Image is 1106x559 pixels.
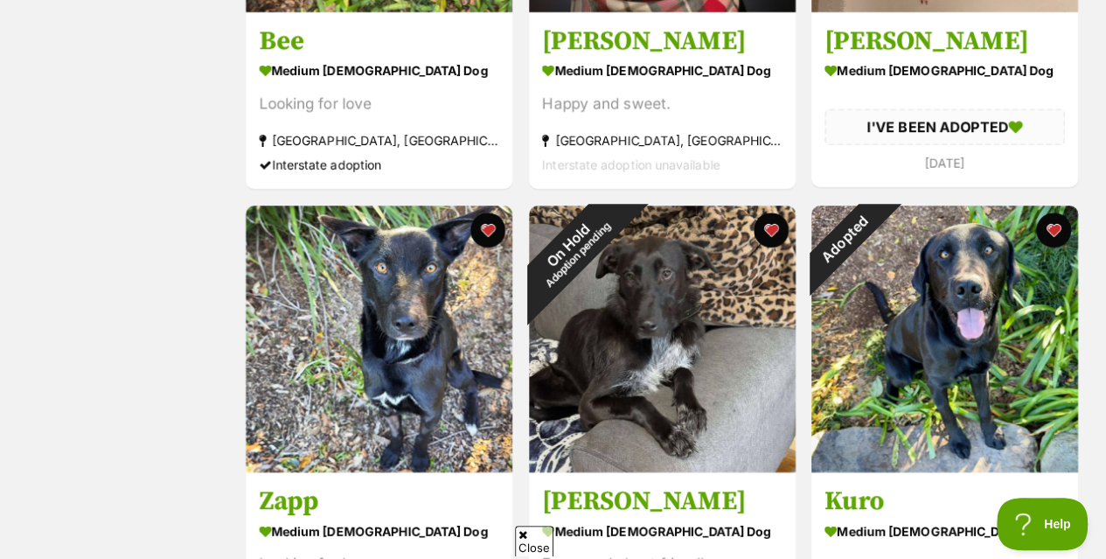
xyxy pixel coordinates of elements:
a: [PERSON_NAME] medium [DEMOGRAPHIC_DATA] Dog I'VE BEEN ADOPTED [DATE] favourite [811,11,1078,187]
div: On Hold [496,172,649,325]
a: Adopted [811,458,1078,476]
div: medium [DEMOGRAPHIC_DATA] Dog [824,58,1065,83]
div: Looking for love [259,92,499,115]
div: [GEOGRAPHIC_DATA], [GEOGRAPHIC_DATA] [542,129,783,152]
h3: [PERSON_NAME] [542,24,783,58]
h3: [PERSON_NAME] [542,485,783,518]
img: Zapp [246,206,512,472]
a: On HoldAdoption pending [529,458,796,476]
div: [GEOGRAPHIC_DATA], [GEOGRAPHIC_DATA] [259,129,499,152]
div: Happy and sweet. [542,92,783,115]
h3: [PERSON_NAME] [824,24,1065,58]
div: medium [DEMOGRAPHIC_DATA] Dog [259,58,499,83]
div: Interstate adoption [259,152,499,176]
img: Kuro [811,206,1078,472]
div: Adopted [788,181,903,297]
span: Interstate adoption unavailable [542,157,720,171]
h3: Bee [259,24,499,58]
span: Close [515,526,553,556]
div: [DATE] [824,151,1065,175]
h3: Kuro [824,485,1065,518]
div: medium [DEMOGRAPHIC_DATA] Dog [259,518,499,543]
a: Bee medium [DEMOGRAPHIC_DATA] Dog Looking for love [GEOGRAPHIC_DATA], [GEOGRAPHIC_DATA] Interstat... [246,11,512,189]
button: favourite [1036,213,1071,248]
button: favourite [470,213,505,248]
h3: Zapp [259,485,499,518]
div: I'VE BEEN ADOPTED [824,108,1065,145]
img: Mollie [529,206,796,472]
div: medium [DEMOGRAPHIC_DATA] Dog [542,518,783,543]
button: favourite [753,213,788,248]
div: medium [DEMOGRAPHIC_DATA] Dog [824,518,1065,543]
div: medium [DEMOGRAPHIC_DATA] Dog [542,58,783,83]
a: [PERSON_NAME] medium [DEMOGRAPHIC_DATA] Dog Happy and sweet. [GEOGRAPHIC_DATA], [GEOGRAPHIC_DATA]... [529,11,796,189]
span: Adoption pending [543,220,613,290]
iframe: Help Scout Beacon - Open [997,498,1089,550]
